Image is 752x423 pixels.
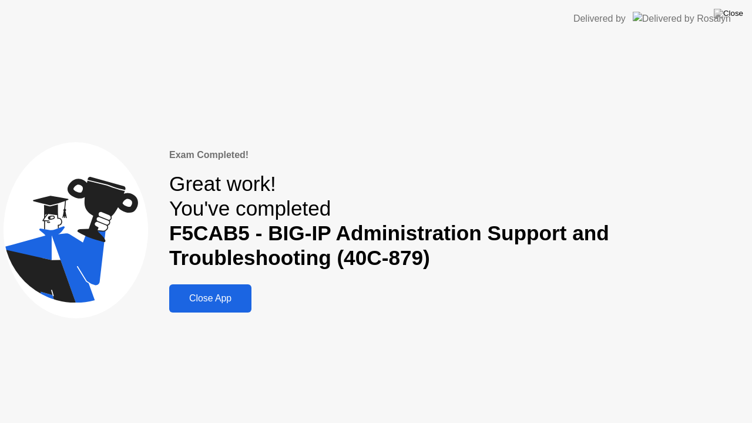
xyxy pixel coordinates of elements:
div: Close App [173,293,248,304]
div: Delivered by [573,12,626,26]
div: Exam Completed! [169,148,748,162]
b: F5CAB5 - BIG-IP Administration Support and Troubleshooting (40C-879) [169,221,609,269]
img: Close [714,9,743,18]
button: Close App [169,284,251,313]
div: Great work! You've completed [169,172,748,271]
img: Delivered by Rosalyn [633,12,731,25]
